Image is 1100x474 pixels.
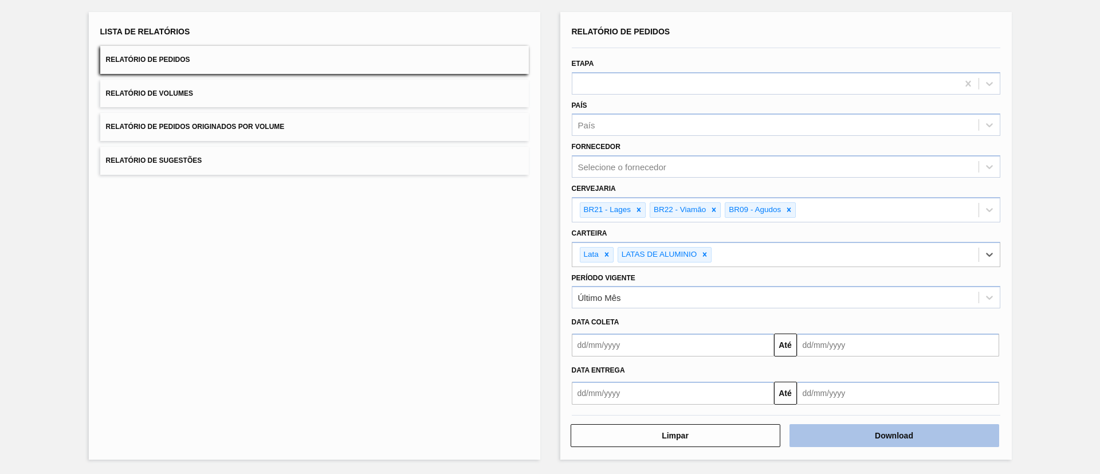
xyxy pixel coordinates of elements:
span: Relatório de Volumes [106,89,193,97]
span: Data entrega [572,366,625,374]
div: BR22 - Viamão [650,203,708,217]
div: BR21 - Lages [580,203,633,217]
span: Lista de Relatórios [100,27,190,36]
span: Relatório de Pedidos [106,56,190,64]
div: Lata [580,248,600,262]
button: Relatório de Sugestões [100,147,529,175]
label: Carteira [572,229,607,237]
button: Limpar [571,424,780,447]
span: Relatório de Sugestões [106,156,202,164]
span: Relatório de Pedidos [572,27,670,36]
button: Até [774,382,797,405]
span: Relatório de Pedidos Originados por Volume [106,123,285,131]
label: Fornecedor [572,143,620,151]
span: Data coleta [572,318,619,326]
button: Relatório de Volumes [100,80,529,108]
button: Relatório de Pedidos Originados por Volume [100,113,529,141]
input: dd/mm/yyyy [797,334,999,357]
label: Etapa [572,60,594,68]
div: Selecione o fornecedor [578,162,666,172]
label: Período Vigente [572,274,635,282]
button: Download [789,424,999,447]
div: BR09 - Agudos [725,203,783,217]
button: Relatório de Pedidos [100,46,529,74]
input: dd/mm/yyyy [572,382,774,405]
input: dd/mm/yyyy [572,334,774,357]
input: dd/mm/yyyy [797,382,999,405]
div: País [578,120,595,130]
div: Último Mês [578,293,621,303]
label: Cervejaria [572,185,616,193]
button: Até [774,334,797,357]
label: País [572,101,587,109]
div: LATAS DE ALUMINIO [618,248,699,262]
